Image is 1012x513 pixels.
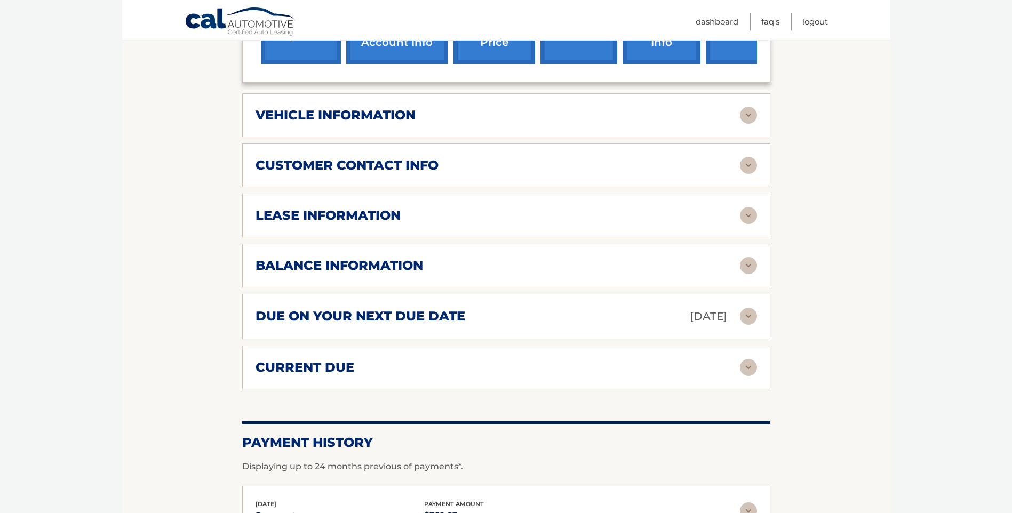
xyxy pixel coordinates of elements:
[242,435,770,451] h2: Payment History
[740,157,757,174] img: accordion-rest.svg
[740,107,757,124] img: accordion-rest.svg
[740,359,757,376] img: accordion-rest.svg
[256,359,354,375] h2: current due
[185,7,297,38] a: Cal Automotive
[242,460,770,473] p: Displaying up to 24 months previous of payments*.
[740,308,757,325] img: accordion-rest.svg
[696,13,738,30] a: Dashboard
[424,500,484,508] span: payment amount
[256,207,401,223] h2: lease information
[256,107,416,123] h2: vehicle information
[740,207,757,224] img: accordion-rest.svg
[690,307,727,326] p: [DATE]
[256,157,439,173] h2: customer contact info
[802,13,828,30] a: Logout
[256,500,276,508] span: [DATE]
[256,258,423,274] h2: balance information
[256,308,465,324] h2: due on your next due date
[761,13,779,30] a: FAQ's
[740,257,757,274] img: accordion-rest.svg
